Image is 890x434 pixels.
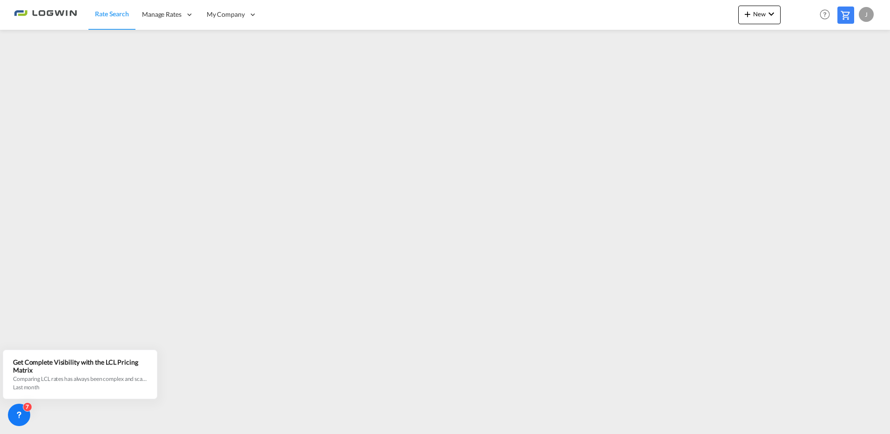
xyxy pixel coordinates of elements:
[859,7,874,22] div: J
[738,6,781,24] button: icon-plus 400-fgNewicon-chevron-down
[817,7,833,22] span: Help
[14,4,77,25] img: 2761ae10d95411efa20a1f5e0282d2d7.png
[142,10,182,19] span: Manage Rates
[766,8,777,20] md-icon: icon-chevron-down
[207,10,245,19] span: My Company
[95,10,129,18] span: Rate Search
[742,8,753,20] md-icon: icon-plus 400-fg
[742,10,777,18] span: New
[817,7,837,23] div: Help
